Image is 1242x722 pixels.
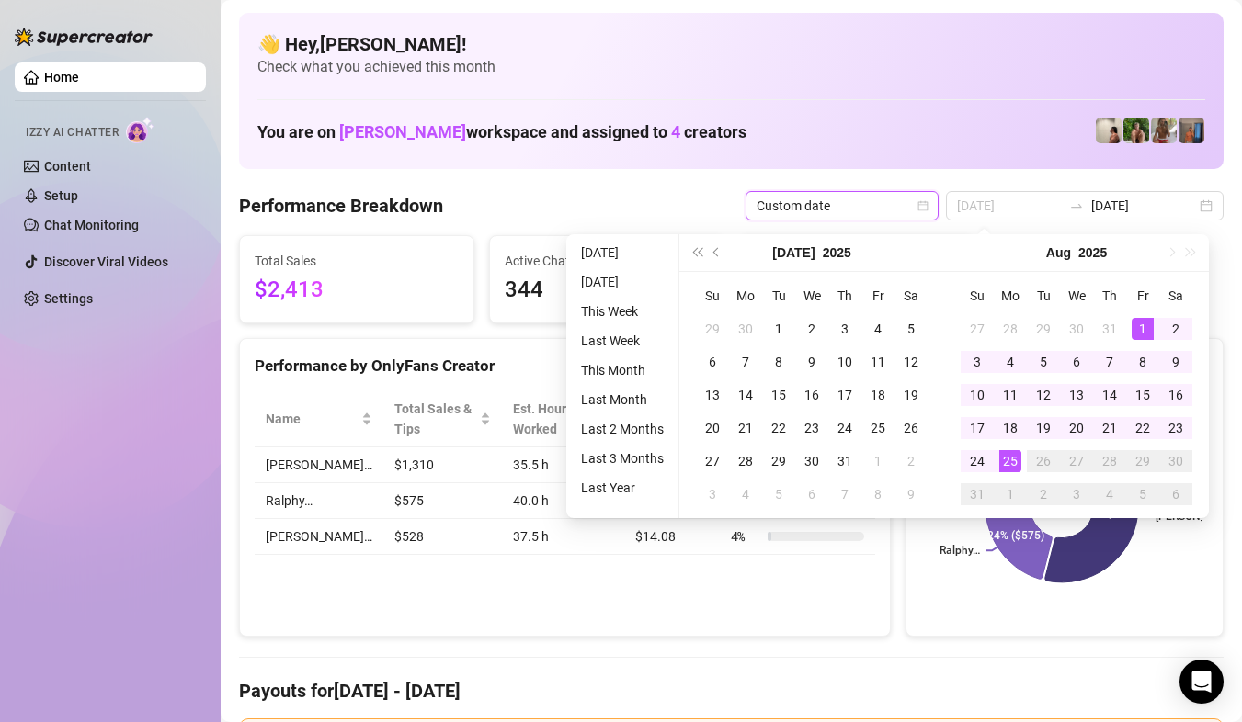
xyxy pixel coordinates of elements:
[1027,345,1060,378] td: 2025-08-05
[867,417,889,439] div: 25
[735,450,757,472] div: 28
[1099,483,1121,505] div: 4
[696,478,729,511] td: 2025-08-03
[768,351,790,373] div: 8
[383,483,502,519] td: $575
[861,445,894,478] td: 2025-08-01
[394,399,476,439] span: Total Sales & Tips
[1093,312,1126,345] td: 2025-07-31
[1165,384,1187,406] div: 16
[1126,412,1159,445] td: 2025-08-22
[1159,345,1192,378] td: 2025-08-09
[239,678,1224,704] h4: Payouts for [DATE] - [DATE]
[994,412,1027,445] td: 2025-08-18
[795,378,828,412] td: 2025-07-16
[900,318,922,340] div: 5
[999,417,1021,439] div: 18
[1126,312,1159,345] td: 2025-08-01
[1027,478,1060,511] td: 2025-09-02
[1065,384,1088,406] div: 13
[966,318,988,340] div: 27
[574,300,671,322] li: This Week
[1179,660,1224,704] div: Open Intercom Messenger
[1027,312,1060,345] td: 2025-07-29
[1126,378,1159,412] td: 2025-08-15
[894,312,928,345] td: 2025-07-05
[867,450,889,472] div: 1
[994,345,1027,378] td: 2025-08-04
[255,519,383,555] td: [PERSON_NAME]…
[1027,445,1060,478] td: 2025-08-26
[894,378,928,412] td: 2025-07-19
[900,450,922,472] div: 2
[696,279,729,312] th: Su
[729,412,762,445] td: 2025-07-21
[513,399,598,439] div: Est. Hours Worked
[801,384,823,406] div: 16
[1032,351,1054,373] div: 5
[828,312,861,345] td: 2025-07-03
[900,384,922,406] div: 19
[1060,279,1093,312] th: We
[729,378,762,412] td: 2025-07-14
[239,193,443,219] h4: Performance Breakdown
[961,445,994,478] td: 2025-08-24
[900,351,922,373] div: 12
[1093,445,1126,478] td: 2025-08-28
[762,478,795,511] td: 2025-08-05
[768,318,790,340] div: 1
[1179,118,1204,143] img: Wayne
[994,279,1027,312] th: Mo
[768,450,790,472] div: 29
[1123,118,1149,143] img: Nathaniel
[701,384,724,406] div: 13
[757,192,928,220] span: Custom date
[255,354,875,378] div: Performance by OnlyFans Creator
[255,391,383,447] th: Name
[795,345,828,378] td: 2025-07-09
[834,450,856,472] div: 31
[339,122,466,141] span: [PERSON_NAME]
[940,545,980,558] text: Ralphy…
[1032,318,1054,340] div: 29
[707,234,727,271] button: Previous month (PageUp)
[44,218,139,232] a: Chat Monitoring
[957,196,1062,216] input: Start date
[1093,279,1126,312] th: Th
[701,450,724,472] div: 27
[255,483,383,519] td: Ralphy…
[834,483,856,505] div: 7
[994,378,1027,412] td: 2025-08-11
[696,412,729,445] td: 2025-07-20
[1091,196,1196,216] input: End date
[44,188,78,203] a: Setup
[729,279,762,312] th: Mo
[867,318,889,340] div: 4
[801,417,823,439] div: 23
[762,345,795,378] td: 2025-07-08
[861,478,894,511] td: 2025-08-08
[994,445,1027,478] td: 2025-08-25
[801,483,823,505] div: 6
[1027,378,1060,412] td: 2025-08-12
[861,312,894,345] td: 2025-07-04
[966,417,988,439] div: 17
[795,412,828,445] td: 2025-07-23
[505,251,709,271] span: Active Chats
[1065,483,1088,505] div: 3
[624,519,720,555] td: $14.08
[383,447,502,483] td: $1,310
[1132,318,1154,340] div: 1
[961,345,994,378] td: 2025-08-03
[1165,450,1187,472] div: 30
[696,345,729,378] td: 2025-07-06
[44,70,79,85] a: Home
[44,254,168,269] a: Discover Viral Videos
[795,312,828,345] td: 2025-07-02
[1165,417,1187,439] div: 23
[961,478,994,511] td: 2025-08-31
[795,279,828,312] th: We
[828,445,861,478] td: 2025-07-31
[1099,417,1121,439] div: 21
[255,273,459,308] span: $2,413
